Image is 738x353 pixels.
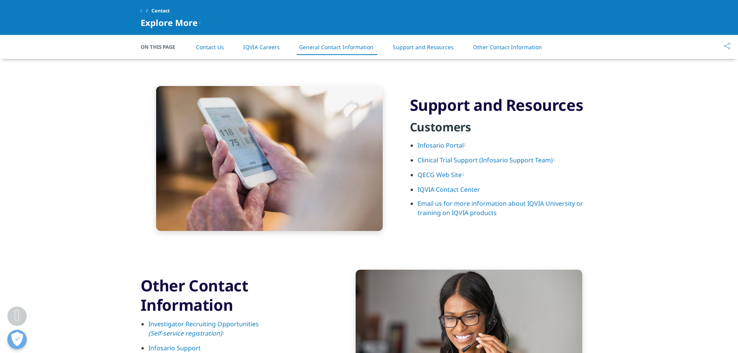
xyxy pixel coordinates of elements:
[473,43,542,51] a: Other Contact Information
[418,156,555,164] a: Clinical Trial Support (Infosario Support Team)
[156,86,383,231] img: Using smartphone
[410,119,598,141] h4: Customers
[243,43,280,51] a: IQVIA Careers
[141,43,183,51] span: On This Page
[7,330,27,349] button: Open Preferences
[148,329,222,338] em: (Self-service registration)
[299,43,373,51] a: General Contact Information
[141,18,198,27] span: Explore More
[151,4,170,18] span: Contact
[418,199,583,217] a: Email us for more information about IQVIA University or training on IQVIA products
[148,320,259,338] a: Investigator Recruiting Opportunities (Self-service registration)
[410,95,598,115] h3: Support and Resources
[418,141,466,150] a: Infosario Portal
[148,344,201,352] a: Infosario Support
[196,43,224,51] a: Contact Us
[393,43,454,51] a: Support and Resources
[418,170,464,179] a: QECG Web Site
[418,185,480,194] a: IQVIA Contact Center
[141,276,329,315] h3: Other Contact Information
